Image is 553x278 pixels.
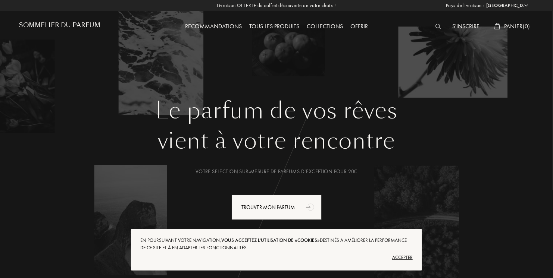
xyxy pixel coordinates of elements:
[446,2,484,9] span: Pays de livraison :
[140,237,413,252] div: En poursuivant votre navigation, destinés à améliorer la performance de ce site et à en adapter l...
[181,22,246,30] a: Recommandations
[246,22,303,30] a: Tous les produits
[347,22,372,32] div: Offrir
[25,97,528,124] h1: Le parfum de vos rêves
[232,195,322,220] div: Trouver mon parfum
[347,22,372,30] a: Offrir
[435,24,441,29] img: search_icn_white.svg
[19,22,100,29] h1: Sommelier du Parfum
[449,22,483,32] div: S'inscrire
[221,237,320,243] span: vous acceptez l'utilisation de «cookies»
[246,22,303,32] div: Tous les produits
[303,22,347,30] a: Collections
[19,22,100,32] a: Sommelier du Parfum
[504,22,530,30] span: Panier ( 0 )
[303,199,318,214] div: animation
[181,22,246,32] div: Recommandations
[226,195,327,220] a: Trouver mon parfumanimation
[303,22,347,32] div: Collections
[449,22,483,30] a: S'inscrire
[140,252,413,263] div: Accepter
[494,23,500,29] img: cart_white.svg
[25,124,528,158] div: vient à votre rencontre
[25,168,528,176] div: Votre selection sur-mesure de parfums d’exception pour 20€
